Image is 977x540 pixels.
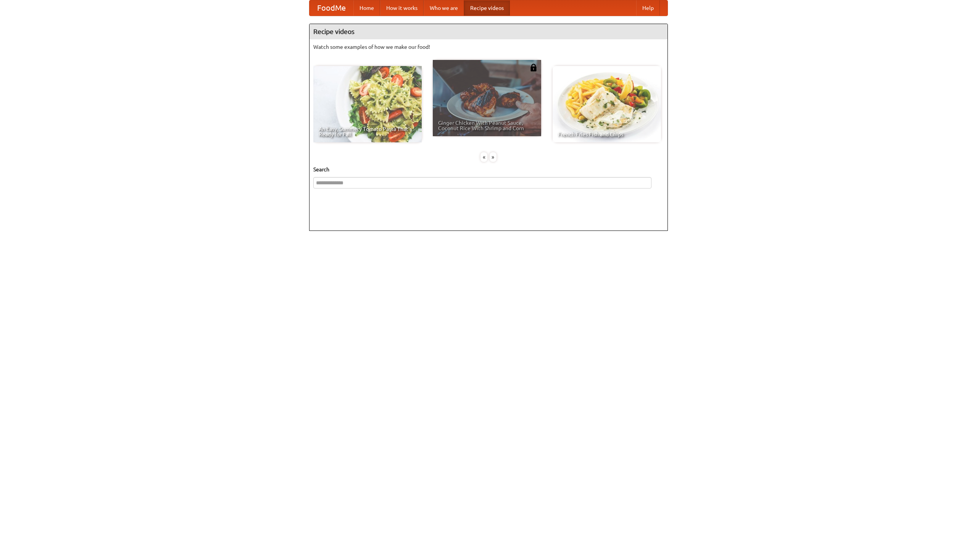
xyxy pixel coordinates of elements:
[530,64,537,71] img: 483408.png
[310,0,353,16] a: FoodMe
[464,0,510,16] a: Recipe videos
[313,66,422,142] a: An Easy, Summery Tomato Pasta That's Ready for Fall
[313,166,664,173] h5: Search
[313,43,664,51] p: Watch some examples of how we make our food!
[380,0,424,16] a: How it works
[319,126,416,137] span: An Easy, Summery Tomato Pasta That's Ready for Fall
[480,152,487,162] div: «
[558,132,656,137] span: French Fries Fish and Chips
[424,0,464,16] a: Who we are
[490,152,497,162] div: »
[553,66,661,142] a: French Fries Fish and Chips
[310,24,667,39] h4: Recipe videos
[636,0,660,16] a: Help
[353,0,380,16] a: Home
